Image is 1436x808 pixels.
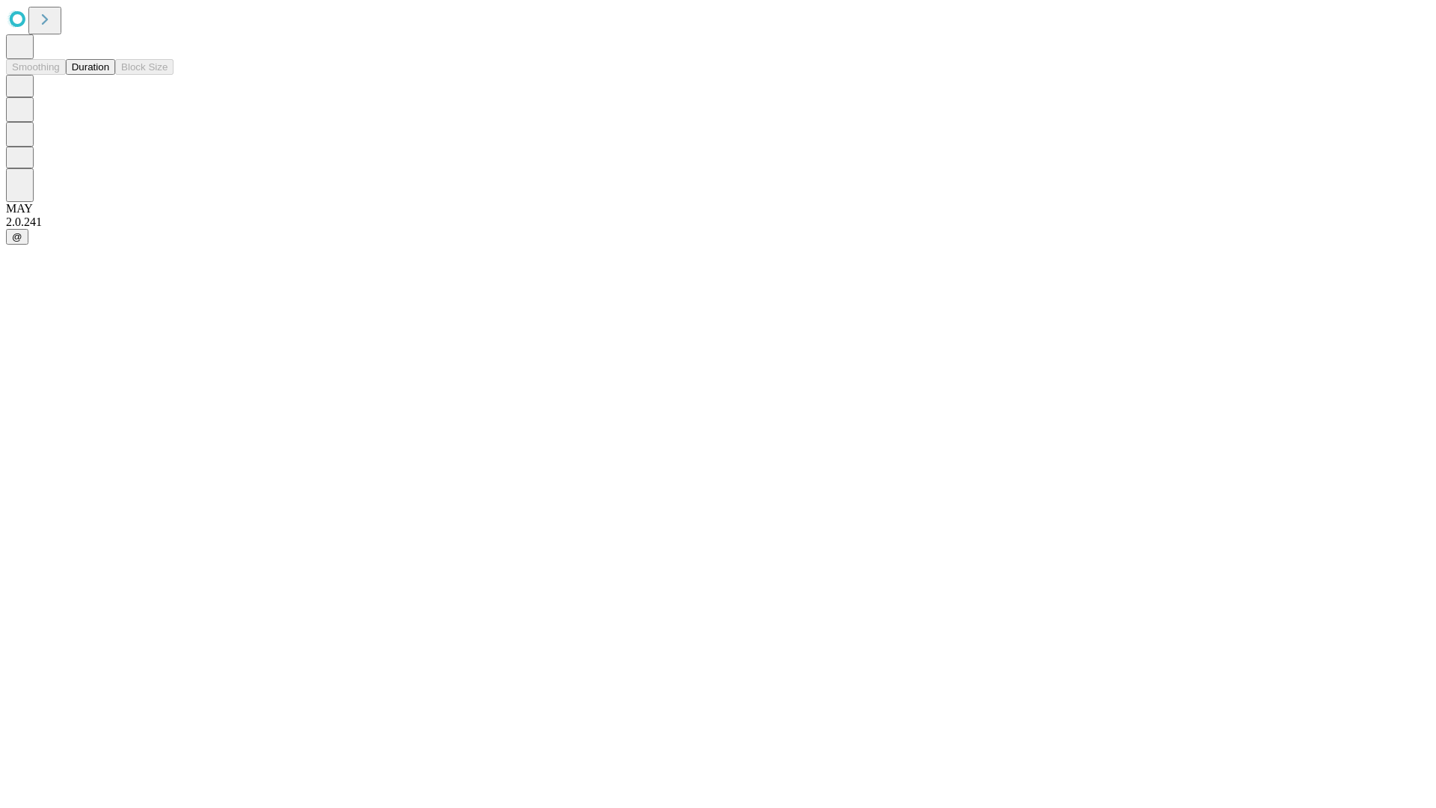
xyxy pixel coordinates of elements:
div: MAY [6,202,1430,215]
button: Block Size [115,59,174,75]
span: @ [12,231,22,242]
button: Duration [66,59,115,75]
button: Smoothing [6,59,66,75]
div: 2.0.241 [6,215,1430,229]
button: @ [6,229,28,245]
